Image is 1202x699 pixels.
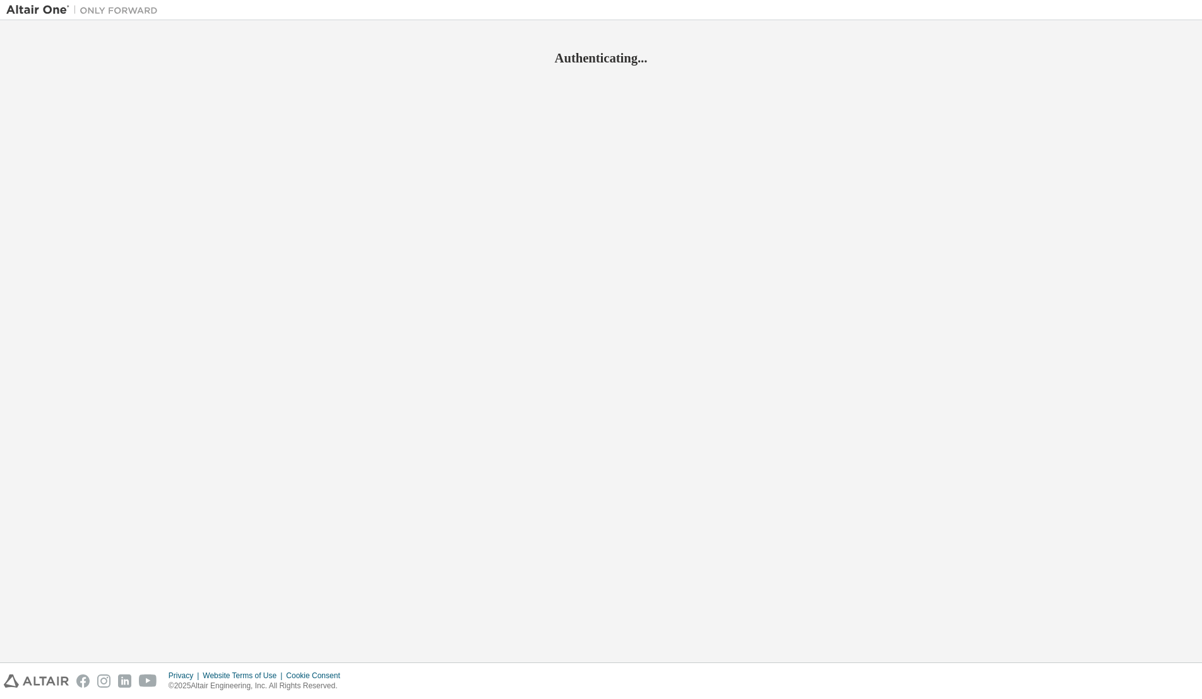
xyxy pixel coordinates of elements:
[169,681,348,691] p: © 2025 Altair Engineering, Inc. All Rights Reserved.
[139,674,157,688] img: youtube.svg
[97,674,110,688] img: instagram.svg
[118,674,131,688] img: linkedin.svg
[76,674,90,688] img: facebook.svg
[6,50,1196,66] h2: Authenticating...
[203,671,286,681] div: Website Terms of Use
[286,671,347,681] div: Cookie Consent
[6,4,164,16] img: Altair One
[169,671,203,681] div: Privacy
[4,674,69,688] img: altair_logo.svg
